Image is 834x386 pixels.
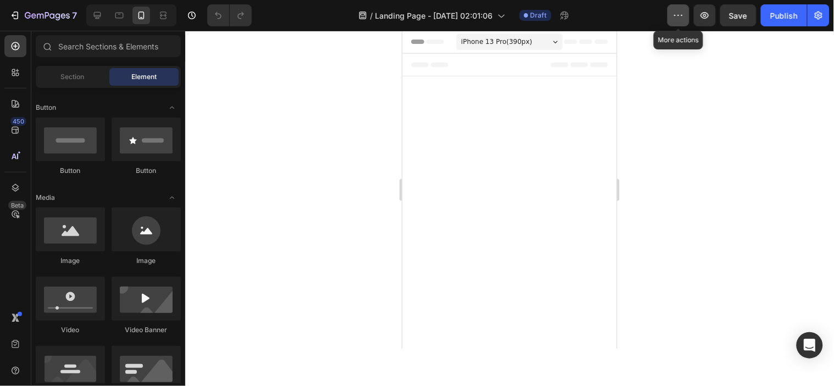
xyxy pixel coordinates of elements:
[72,9,77,22] p: 7
[36,193,55,203] span: Media
[207,4,252,26] div: Undo/Redo
[730,11,748,20] span: Save
[531,10,547,20] span: Draft
[761,4,807,26] button: Publish
[4,4,82,26] button: 7
[10,117,26,126] div: 450
[36,256,105,266] div: Image
[770,10,798,21] div: Publish
[797,332,823,359] div: Open Intercom Messenger
[720,4,756,26] button: Save
[36,103,56,113] span: Button
[131,72,157,82] span: Element
[36,325,105,335] div: Video
[163,99,181,116] span: Toggle open
[112,166,181,176] div: Button
[8,201,26,210] div: Beta
[375,10,493,21] span: Landing Page - [DATE] 02:01:06
[36,35,181,57] input: Search Sections & Elements
[36,166,105,176] div: Button
[371,10,373,21] span: /
[402,31,617,349] iframe: Design area
[163,189,181,206] span: Toggle open
[112,256,181,266] div: Image
[112,325,181,335] div: Video Banner
[61,72,85,82] span: Section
